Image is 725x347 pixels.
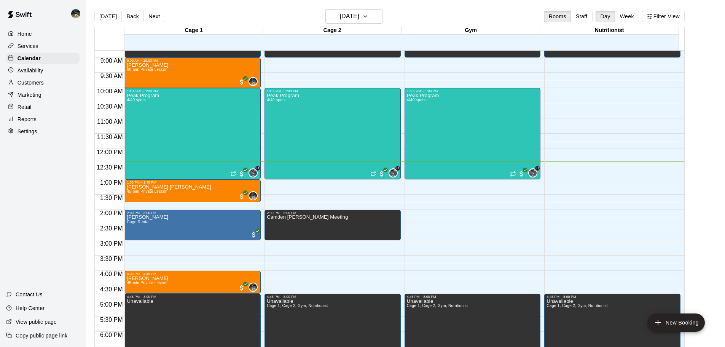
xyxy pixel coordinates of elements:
[265,88,401,179] div: 10:00 AM – 1:00 PM: Peak Program
[252,191,258,200] span: Nolan Gilbert
[98,179,125,186] span: 1:00 PM
[340,11,359,22] h6: [DATE]
[6,126,80,137] a: Settings
[6,77,80,88] a: Customers
[529,169,537,177] img: Cy Miller
[249,283,258,292] div: Nolan Gilbert
[94,11,122,22] button: [DATE]
[6,28,80,40] a: Home
[71,9,80,18] img: Nolan Gilbert
[98,256,125,262] span: 3:30 PM
[127,89,258,93] div: 10:00 AM – 1:00 PM
[528,168,537,177] div: Cy Miller
[127,220,149,224] span: Cage Rental
[544,11,571,22] button: Rooms
[6,65,80,76] a: Availability
[238,193,245,200] span: All customers have paid
[16,291,43,298] p: Contact Us
[249,78,257,85] img: Nolan Gilbert
[6,89,80,101] a: Marketing
[18,42,38,50] p: Services
[510,171,516,177] span: Recurring event
[252,168,258,177] span: Cy Miller & 1 other
[252,283,258,292] span: Nolan Gilbert
[124,210,261,240] div: 2:00 PM – 3:00 PM: Andrew Pitsch
[98,210,125,216] span: 2:00 PM
[389,169,397,177] img: Cy Miller
[16,332,67,339] p: Copy public page link
[95,164,124,171] span: 12:30 PM
[263,27,402,34] div: Cage 2
[98,301,125,308] span: 5:00 PM
[407,98,425,102] span: 4/40 spots filled
[249,192,257,200] img: Nolan Gilbert
[124,27,263,34] div: Cage 1
[267,89,398,93] div: 10:00 AM – 1:00 PM
[6,53,80,64] div: Calendar
[98,195,125,201] span: 1:30 PM
[18,67,43,74] p: Availability
[70,6,86,21] div: Nolan Gilbert
[267,295,398,299] div: 4:45 PM – 8:00 PM
[95,88,125,94] span: 10:00 AM
[127,295,258,299] div: 4:45 PM – 8:00 PM
[249,168,258,177] div: Cy Miller
[596,11,615,22] button: Day
[99,58,125,64] span: 9:00 AM
[249,77,258,86] div: Nolan Gilbert
[647,313,705,332] button: add
[124,271,261,294] div: 4:00 PM – 4:45 PM: Liam Obert
[267,98,285,102] span: 4/40 spots filled
[642,11,685,22] button: Filter View
[98,225,125,232] span: 2:30 PM
[255,166,260,171] span: +1
[518,170,525,177] span: All customers have paid
[143,11,165,22] button: Next
[378,170,386,177] span: All customers have paid
[370,171,376,177] span: Recurring event
[407,304,468,308] span: Cage 1, Cage 2, Gym, Nutritionist
[18,115,37,123] p: Reports
[238,78,245,86] span: All customers have paid
[18,91,41,99] p: Marketing
[547,304,608,308] span: Cage 1, Cage 2, Gym, Nutritionist
[124,88,261,179] div: 10:00 AM – 1:00 PM: Peak Program
[6,114,80,125] a: Reports
[407,295,539,299] div: 4:45 PM – 8:00 PM
[18,103,32,111] p: Retail
[127,189,167,193] span: 45-min Private Lesson
[267,304,328,308] span: Cage 1, Cage 2, Gym, Nutritionist
[127,67,167,72] span: 60-min Private Lesson
[127,59,258,62] div: 9:00 AM – 10:00 AM
[407,89,539,93] div: 10:00 AM – 1:00 PM
[99,73,125,79] span: 9:30 AM
[98,286,125,293] span: 4:30 PM
[252,77,258,86] span: Nolan Gilbert
[405,88,541,179] div: 10:00 AM – 1:00 PM: Peak Program
[249,283,257,291] img: Nolan Gilbert
[535,166,540,171] span: +1
[98,271,125,277] span: 4:00 PM
[531,168,537,177] span: Cy Miller & 1 other
[18,128,37,135] p: Settings
[392,168,398,177] span: Cy Miller & 1 other
[127,181,258,184] div: 1:00 PM – 1:45 PM
[124,179,261,202] div: 1:00 PM – 1:45 PM: Cooper Brilz
[18,79,44,86] p: Customers
[98,240,125,247] span: 3:00 PM
[6,101,80,113] a: Retail
[325,9,382,24] button: [DATE]
[98,332,125,338] span: 6:00 PM
[18,30,32,38] p: Home
[98,317,125,323] span: 5:30 PM
[389,168,398,177] div: Cy Miller
[95,149,124,155] span: 12:00 PM
[95,118,125,125] span: 11:00 AM
[230,171,236,177] span: Recurring event
[540,27,679,34] div: Nutritionist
